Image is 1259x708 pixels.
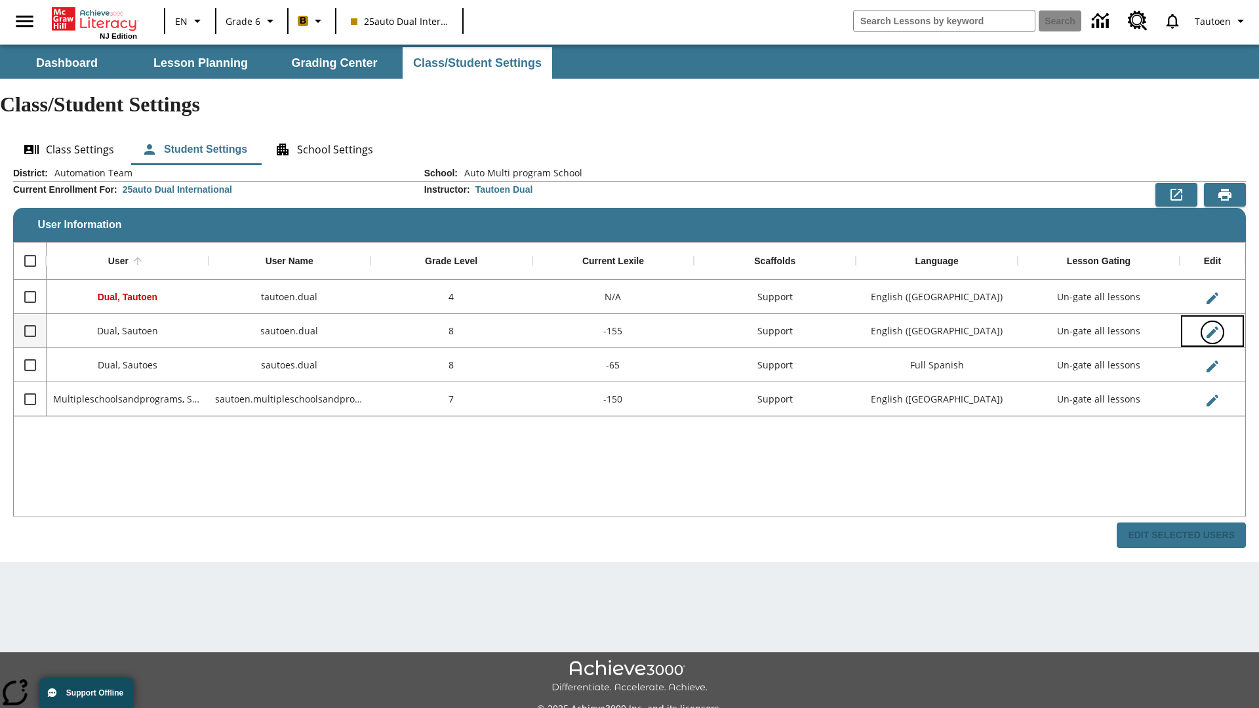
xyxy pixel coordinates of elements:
[458,167,582,180] span: Auto Multi program School
[1189,9,1254,33] button: Profile/Settings
[1018,314,1180,348] div: Un-gate all lessons
[351,14,448,28] span: 25auto Dual International
[1199,285,1226,311] button: Edit User
[1084,3,1120,39] a: Data Center
[108,256,129,267] div: User
[1018,382,1180,416] div: Un-gate all lessons
[403,47,552,79] button: Class/Student Settings
[292,9,331,33] button: Boost Class color is peach. Change class color
[209,348,370,382] div: sautoes.dual
[475,183,533,196] div: Tautoen Dual
[856,314,1018,348] div: English (US)
[52,6,137,32] a: Home
[532,348,694,382] div: -65
[754,256,795,267] div: Scaffolds
[1199,353,1226,380] button: Edit User
[694,348,856,382] div: Support
[13,134,125,165] button: Class Settings
[1155,4,1189,38] a: Notifications
[1199,387,1226,414] button: Edit User
[582,256,644,267] div: Current Lexile
[1204,183,1246,206] button: Print Preview
[1204,256,1221,267] div: Edit
[131,134,258,165] button: Student Settings
[532,280,694,314] div: N/A
[13,167,1246,549] div: User Information
[856,280,1018,314] div: English (US)
[52,5,137,40] div: Home
[5,2,44,41] button: Open side menu
[98,359,157,371] span: Dual, Sautoes
[66,688,123,698] span: Support Offline
[425,256,477,267] div: Grade Level
[209,314,370,348] div: sautoen.dual
[135,47,266,79] button: Lesson Planning
[175,14,188,28] span: EN
[98,292,158,302] span: Dual, Tautoen
[694,280,856,314] div: Support
[300,12,306,29] span: B
[39,678,134,708] button: Support Offline
[551,660,708,694] img: Achieve3000 Differentiate Accelerate Achieve
[13,184,117,195] h2: Current Enrollment For :
[532,382,694,416] div: -150
[1,47,132,79] button: Dashboard
[48,167,132,180] span: Automation Team
[220,9,283,33] button: Grade: Grade 6, Select a grade
[13,168,48,179] h2: District :
[424,184,470,195] h2: Instructor :
[97,324,158,337] span: Dual, Sautoen
[209,280,370,314] div: tautoen.dual
[694,382,856,416] div: Support
[13,134,1246,165] div: Class/Student Settings
[370,382,532,416] div: 7
[53,393,223,405] span: Multipleschoolsandprograms, Sautoen
[854,10,1035,31] input: search field
[1018,348,1180,382] div: Un-gate all lessons
[1199,319,1226,345] button: Edit User
[694,314,856,348] div: Support
[856,382,1018,416] div: English (US)
[370,314,532,348] div: 8
[1067,256,1130,267] div: Lesson Gating
[915,256,959,267] div: Language
[856,348,1018,382] div: Full Spanish
[370,348,532,382] div: 8
[209,382,370,416] div: sautoen.multipleschoolsandprograms
[532,314,694,348] div: -155
[169,9,211,33] button: Language: EN, Select a language
[424,168,458,179] h2: School :
[266,256,313,267] div: User Name
[226,14,260,28] span: Grade 6
[1195,14,1231,28] span: Tautoen
[269,47,400,79] button: Grading Center
[1120,3,1155,39] a: Resource Center, Will open in new tab
[38,219,122,231] span: User Information
[1018,280,1180,314] div: Un-gate all lessons
[100,32,137,40] span: NJ Edition
[264,134,384,165] button: School Settings
[1155,183,1197,206] button: Export to CSV
[370,280,532,314] div: 4
[123,183,232,196] div: 25auto Dual International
